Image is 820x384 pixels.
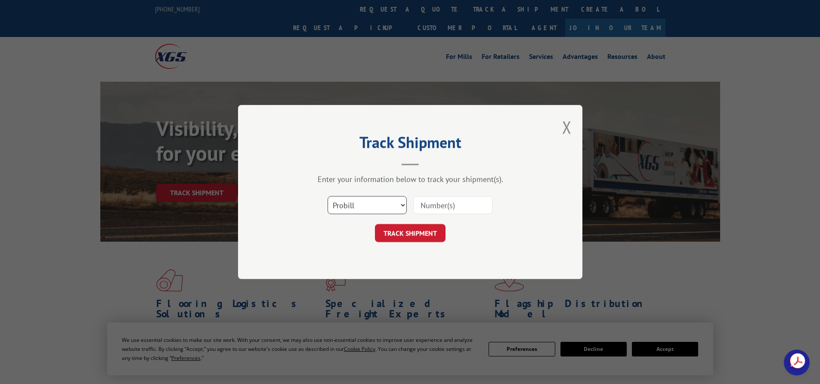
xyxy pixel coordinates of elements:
[375,224,446,242] button: TRACK SHIPMENT
[562,116,572,138] button: Close modal
[281,174,539,184] div: Enter your information below to track your shipment(s).
[281,136,539,153] h2: Track Shipment
[413,196,492,214] input: Number(s)
[784,350,810,375] div: Open chat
